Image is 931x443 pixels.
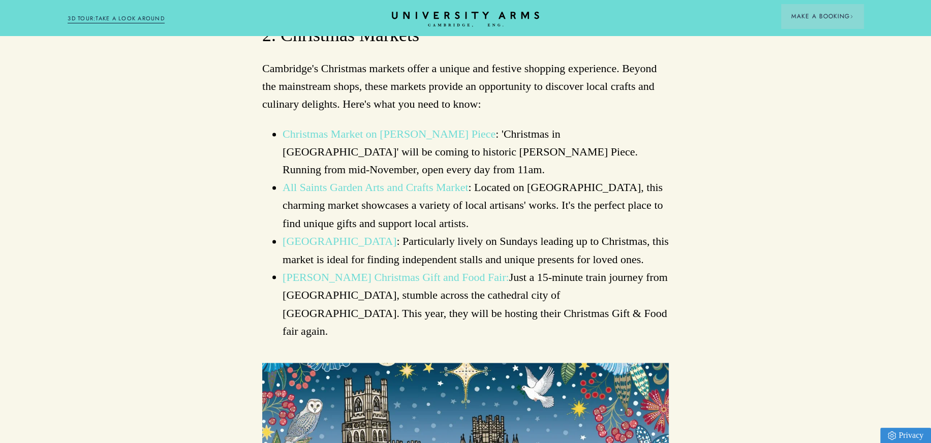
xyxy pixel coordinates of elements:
[888,431,896,440] img: Privacy
[850,15,853,18] img: Arrow icon
[283,125,669,179] li: : 'Christmas in [GEOGRAPHIC_DATA]' will be coming to historic [PERSON_NAME] Piece. Running from m...
[283,268,669,339] li: Just a 15-minute train journey from [GEOGRAPHIC_DATA], stumble across the cathedral city of [GEOG...
[262,23,669,48] h3: 2. Christmas Markets
[880,428,931,443] a: Privacy
[283,178,669,232] li: : Located on [GEOGRAPHIC_DATA], this charming market showcases a variety of local artisans' works...
[283,270,509,283] a: [PERSON_NAME] Christmas Gift and Food Fair:
[283,235,396,247] a: [GEOGRAPHIC_DATA]
[283,181,468,194] a: All Saints Garden Arts and Crafts Market
[283,232,669,268] li: : Particularly lively on Sundays leading up to Christmas, this market is ideal for finding indepe...
[262,59,669,113] p: Cambridge's Christmas markets offer a unique and festive shopping experience. Beyond the mainstre...
[283,128,495,140] a: Christmas Market on [PERSON_NAME] Piece
[392,12,539,27] a: Home
[791,12,853,21] span: Make a Booking
[68,14,165,23] a: 3D TOUR:TAKE A LOOK AROUND
[781,4,863,28] button: Make a BookingArrow icon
